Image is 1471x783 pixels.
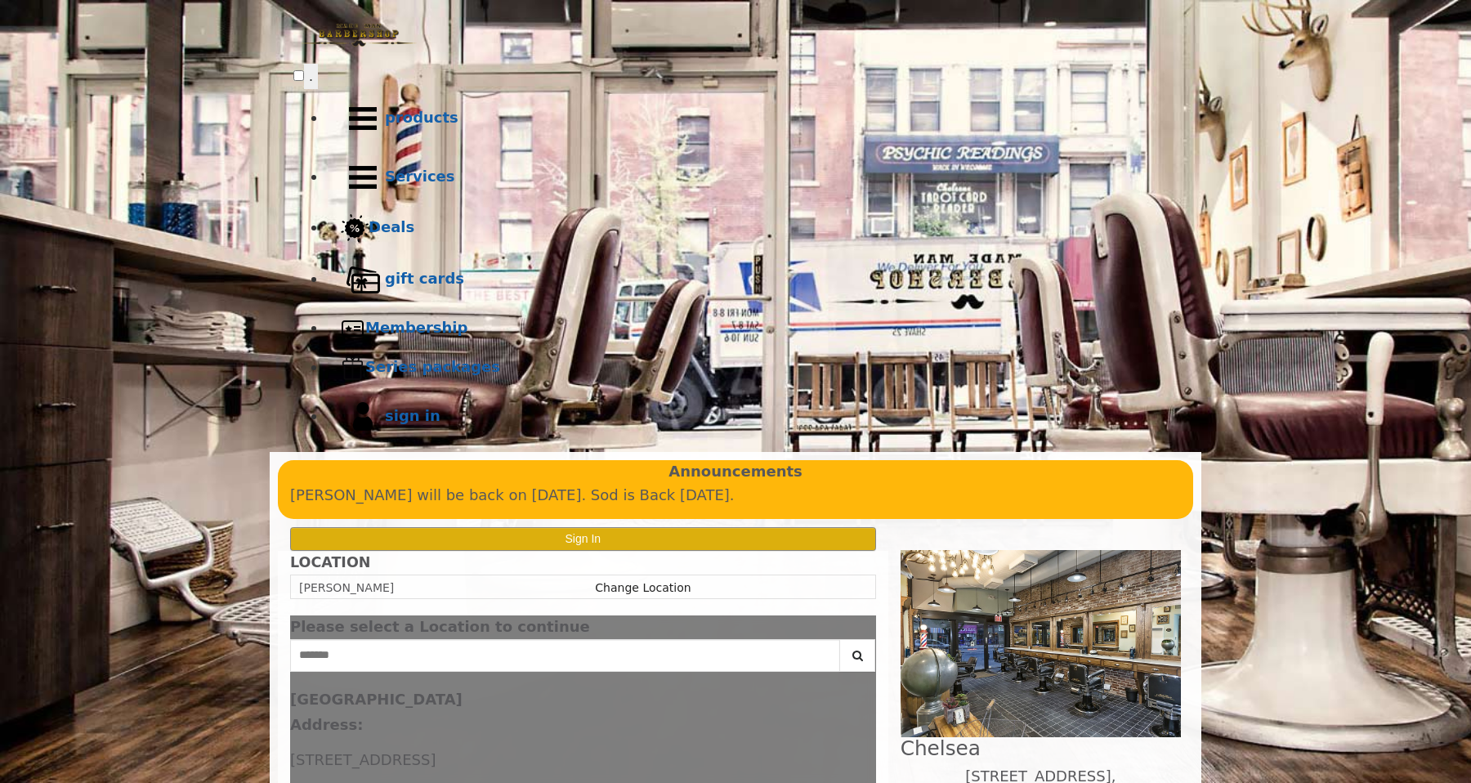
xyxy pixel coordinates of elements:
b: Address: [290,716,363,733]
a: Series packagesSeries packages [326,348,1178,387]
button: Sign In [290,527,876,551]
input: menu toggle [293,70,304,81]
img: Gift cards [341,257,385,302]
a: Productsproducts [326,89,1178,148]
button: menu toggle [304,64,318,89]
h2: Chelsea [901,737,1181,759]
img: Services [341,155,385,199]
b: [GEOGRAPHIC_DATA] [290,691,463,708]
img: Made Man Barbershop logo [293,9,424,61]
b: products [385,109,458,126]
b: LOCATION [290,554,370,570]
span: . [309,68,313,84]
b: Membership [365,319,467,336]
img: Deals [341,214,369,243]
a: Change Location [595,581,691,594]
img: Membership [341,316,365,341]
a: DealsDeals [326,207,1178,250]
div: Center Select [290,639,876,680]
a: Gift cardsgift cards [326,250,1178,309]
b: Series packages [365,358,500,375]
span: [PERSON_NAME] [299,581,394,594]
span: Please select a Location to continue [290,618,590,635]
a: MembershipMembership [326,309,1178,348]
p: [PERSON_NAME] will be back on [DATE]. Sod is Back [DATE]. [290,484,1181,508]
img: Series packages [341,356,365,380]
button: close dialog [852,622,876,633]
span: [STREET_ADDRESS] [290,751,436,768]
img: sign in [341,395,385,439]
b: Announcements [668,460,803,484]
b: Deals [369,218,414,235]
b: Services [385,168,455,185]
a: ServicesServices [326,148,1178,207]
b: gift cards [385,270,464,287]
i: Search button [848,650,867,661]
b: sign in [385,407,440,424]
a: sign insign in [326,387,1178,446]
input: Search Center [290,639,840,672]
img: Products [341,96,385,141]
